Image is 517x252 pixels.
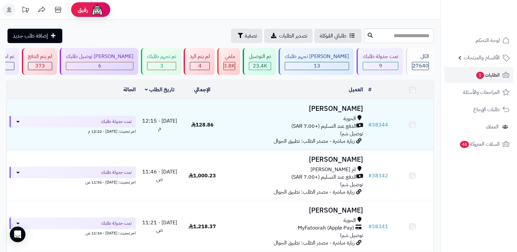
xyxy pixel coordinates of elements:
[363,53,398,60] div: تمت جدولة طلبك
[189,172,216,180] span: 1,000.23
[145,86,175,94] a: تاريخ الطلب
[311,166,356,173] span: ام [PERSON_NAME]
[8,29,62,43] a: إضافة طلب جديد
[368,172,388,180] a: #38342
[28,62,52,70] div: 373
[343,217,356,224] span: الحوية
[340,130,363,138] span: توصيل شبرا
[21,48,58,75] a: لم يتم الدفع 373
[226,156,363,163] h3: [PERSON_NAME]
[160,62,163,70] span: 3
[368,223,372,230] span: #
[78,6,88,14] span: رفيق
[463,88,500,97] span: المراجعات والأسئلة
[123,86,136,94] a: الحالة
[98,62,101,70] span: 6
[101,169,132,176] span: تمت جدولة طلبك
[277,48,355,75] a: [PERSON_NAME] تجهيز طلبك 13
[279,32,307,40] span: تصدير الطلبات
[274,188,355,196] span: زيارة مباشرة - مصدر الطلب: تطبيق الجوال
[445,33,513,48] a: لوحة التحكم
[459,140,500,149] span: السلات المتروكة
[10,227,25,242] div: Open Intercom Messenger
[264,29,312,43] a: تصدير الطلبات
[9,178,136,185] div: اخر تحديث: [DATE] - 11:54 ص
[216,48,241,75] a: ملغي 3.8K
[58,48,140,75] a: [PERSON_NAME] توصيل طلبك 6
[368,172,372,180] span: #
[182,48,216,75] a: لم يتم الرد 4
[445,102,513,117] a: طلبات الإرجاع
[66,53,133,60] div: [PERSON_NAME] توصيل طلبك
[101,118,132,125] span: تمت جدولة طلبك
[340,181,363,188] span: توصيل شبرا
[140,48,182,75] a: تم تجهيز طلبك 3
[285,62,349,70] div: 13
[190,62,209,70] div: 4
[460,141,469,148] span: 48
[476,70,500,80] span: الطلبات
[445,67,513,83] a: الطلبات1
[298,224,354,232] span: MyFatoorah (Apple Pay)
[226,207,363,214] h3: [PERSON_NAME]
[35,62,45,70] span: 373
[142,219,177,234] span: [DATE] - 11:21 ص
[476,72,484,79] span: 1
[245,32,257,40] span: تصفية
[285,53,349,60] div: [PERSON_NAME] تجهيز طلبك
[445,136,513,152] a: السلات المتروكة48
[226,105,363,112] h3: [PERSON_NAME]
[101,220,132,227] span: تمت جدولة طلبك
[224,62,235,70] span: 3.8K
[320,32,346,40] span: طلباتي المُوكلة
[249,62,271,70] div: 23399
[314,29,361,43] a: طلباتي المُوكلة
[368,223,388,230] a: #38341
[253,62,267,70] span: 23.4K
[17,3,34,18] a: تحديثات المنصة
[274,239,355,247] span: زيارة مباشرة - مصدر الطلب: تطبيق الجوال
[340,231,363,239] span: توصيل شبرا
[223,53,235,60] div: ملغي
[355,48,404,75] a: تمت جدولة طلبك 9
[486,122,499,131] span: العملاء
[368,121,372,129] span: #
[291,173,357,181] span: الدفع عند التسليم (+7.00 SAR)
[142,168,177,183] span: [DATE] - 11:46 ص
[9,127,136,134] div: اخر تحديث: [DATE] - 12:22 م
[476,36,500,45] span: لوحة التحكم
[224,62,235,70] div: 3833
[194,86,210,94] a: الإجمالي
[363,62,398,70] div: 9
[412,53,429,60] div: الكل
[473,105,500,114] span: طلبات الإرجاع
[314,62,320,70] span: 13
[142,117,177,132] span: [DATE] - 12:15 م
[241,48,277,75] a: تم التوصيل 23.4K
[464,53,500,62] span: الأقسام والمنتجات
[191,121,214,129] span: 128.86
[412,62,429,70] span: 27640
[343,115,356,123] span: الحوية
[368,86,372,94] a: #
[379,62,382,70] span: 9
[291,123,357,130] span: الدفع عند التسليم (+7.00 SAR)
[445,84,513,100] a: المراجعات والأسئلة
[9,229,136,236] div: اخر تحديث: [DATE] - 11:34 ص
[274,137,355,145] span: زيارة مباشرة - مصدر الطلب: تطبيق الجوال
[91,3,104,16] img: ai-face.png
[66,62,133,70] div: 6
[190,53,210,60] div: لم يتم الرد
[147,53,176,60] div: تم تجهيز طلبك
[147,62,176,70] div: 3
[189,223,216,230] span: 1,218.37
[13,32,48,40] span: إضافة طلب جديد
[231,29,262,43] button: تصفية
[249,53,271,60] div: تم التوصيل
[198,62,202,70] span: 4
[473,18,511,32] img: logo-2.png
[404,48,435,75] a: الكل27640
[368,121,388,129] a: #38344
[445,119,513,135] a: العملاء
[349,86,363,94] a: العميل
